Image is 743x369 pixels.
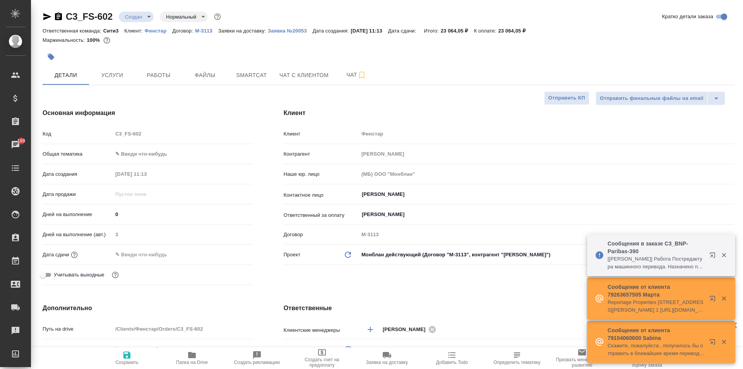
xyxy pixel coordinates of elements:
p: Код [43,130,113,138]
p: Общая тематика [43,150,113,158]
span: Работы [140,70,177,80]
div: Сити3 [359,343,734,356]
button: Open [730,194,732,195]
p: Договор [284,231,359,239]
input: Пустое поле [113,229,253,240]
p: Финстар [145,28,173,34]
button: 0.00 RUB; [102,35,112,45]
span: Отправить финальные файлы на email [600,94,704,103]
p: Клиентские менеджеры [284,326,359,334]
span: Создать счет на предоплату [294,357,350,368]
button: Папка на Drive [159,347,224,369]
button: Заявка №20053 [268,27,313,35]
div: Монблан действующий (Договор "М-3113", контрагент "[PERSON_NAME]") [359,248,734,261]
button: Добавить менеджера [361,320,380,339]
span: Отправить КП [548,94,585,103]
button: Закрыть [716,295,732,302]
button: Скопировать ссылку [54,12,63,21]
p: Клиент [284,130,359,138]
input: ✎ Введи что-нибудь [113,249,180,260]
a: Финстар [145,27,173,34]
button: Открыть в новой вкладке [705,247,723,266]
input: Пустое поле [359,168,734,180]
button: Заявка на доставку [354,347,419,369]
button: Открыть в новой вкладке [705,291,723,309]
p: Клиент: [124,28,144,34]
h4: Ответственные [284,304,734,313]
button: Закрыть [716,252,732,259]
button: Если добавить услуги и заполнить их объемом, то дата рассчитается автоматически [69,250,79,260]
button: Создать счет на предоплату [289,347,354,369]
p: Наше юр. лицо [284,170,359,178]
span: Призвать менеджера по развитию [554,357,610,368]
button: Призвать менеджера по развитию [550,347,615,369]
input: Пустое поле [113,323,253,335]
p: Путь [43,345,113,353]
button: Добавить тэг [43,48,60,65]
span: Файлы [187,70,224,80]
input: Пустое поле [359,128,734,139]
span: Услуги [94,70,131,80]
div: [PERSON_NAME] [383,324,438,334]
p: Дата создания: [313,28,351,34]
span: Заявка на доставку [366,360,408,365]
p: М-3113 [195,28,218,34]
span: Определить тематику [493,360,540,365]
p: Дней на выполнение [43,211,113,218]
button: Добавить Todo [419,347,484,369]
p: 23 064,05 ₽ [498,28,531,34]
span: [PERSON_NAME] [383,326,430,333]
p: [[PERSON_NAME]] Работа Постредактура машинного перевода. Назначено подразделение "Проектный офис" [608,255,704,271]
p: [DATE] 11:13 [351,28,388,34]
p: Проект [284,251,301,259]
button: Создан [123,14,144,20]
input: ✎ Введи что-нибудь [113,209,253,220]
div: Создан [160,12,208,22]
p: Заявки на доставку: [218,28,268,34]
a: М-3113 [195,27,218,34]
span: Сохранить [115,360,139,365]
div: split button [596,91,725,105]
p: Сити3 [103,28,125,34]
span: Детали [47,70,84,80]
button: Выбери, если сб и вс нужно считать рабочими днями для выполнения заказа. [110,270,120,280]
div: Создан [119,12,154,22]
p: К оплате: [474,28,498,34]
a: 189 [2,135,29,154]
button: Закрыть [716,338,732,345]
input: Пустое поле [113,128,253,139]
p: Итого: [424,28,440,34]
a: C3_FS-602 [66,11,113,22]
p: Контрагент [284,150,359,158]
div: ✎ Введи что-нибудь [115,150,243,158]
span: Чат [338,70,375,80]
span: Создать рекламацию [234,360,280,365]
span: Добавить Todo [436,360,468,365]
p: Контактное лицо [284,191,359,199]
p: Маржинальность: [43,37,87,43]
p: Дата продажи [43,191,113,198]
p: Сообщение от клиента 79104060600 Sabina [608,326,704,342]
input: ✎ Введи что-нибудь [113,343,253,355]
p: Договор: [172,28,195,34]
p: Сообщения в заказе C3_BNP-Paribas-390 [608,240,704,255]
button: Нормальный [164,14,199,20]
h4: Дополнительно [43,304,253,313]
span: 189 [13,137,30,145]
p: Заявка №20053 [268,28,313,34]
button: Отправить КП [544,91,589,105]
p: Дата создания [43,170,113,178]
h4: Клиент [284,108,734,118]
input: Пустое поле [113,168,180,180]
p: Скажите, пожалуйста , получилось бы отправить в ближайшее время перевод с печатью [608,342,704,357]
button: Определить тематику [484,347,550,369]
p: Путь на drive [43,325,113,333]
button: Отправить финальные файлы на email [596,91,708,105]
p: Дата сдачи: [388,28,418,34]
p: Дней на выполнение (авт.) [43,231,113,239]
p: 100% [87,37,102,43]
p: Reportage Properties [STREET_ADDRESS][PERSON_NAME] 1 [URL][DOMAIN_NAME] [608,299,704,314]
span: Чат с клиентом [279,70,329,80]
button: Создать рекламацию [224,347,289,369]
button: Скопировать ссылку для ЯМессенджера [43,12,52,21]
